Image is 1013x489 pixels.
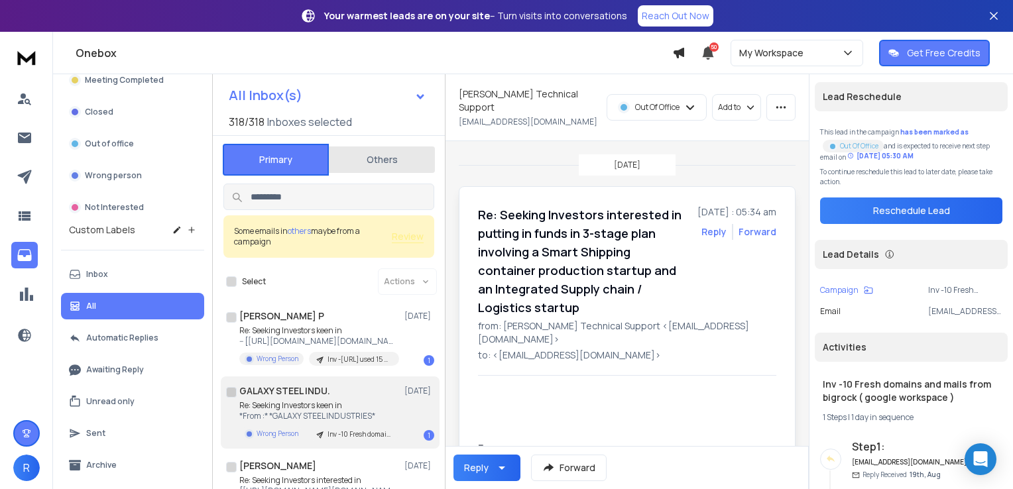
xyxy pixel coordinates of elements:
[820,127,1002,162] div: This lead in the campaign and is expected to receive next step email on
[13,455,40,481] button: R
[815,333,1008,362] div: Activities
[697,205,776,219] p: [DATE] : 05:34 am
[85,75,164,85] p: Meeting Completed
[86,396,135,407] p: Unread only
[453,455,520,481] button: Reply
[424,355,434,366] div: 1
[531,455,607,481] button: Forward
[329,145,435,174] button: Others
[234,226,392,247] div: Some emails in maybe from a campaign
[459,117,597,127] p: [EMAIL_ADDRESS][DOMAIN_NAME]
[459,87,599,114] h1: [PERSON_NAME] Technical Support
[328,354,391,364] p: Inv -[URL] used 15 domains and emails from bigrock ( Google workspace )
[239,309,324,323] h1: [PERSON_NAME] P
[404,311,434,321] p: [DATE]
[910,470,941,479] span: 19th, Aug
[61,67,204,93] button: Meeting Completed
[642,9,709,23] p: Reach Out Now
[424,430,434,441] div: 1
[840,141,878,151] p: Out Of Office
[478,205,689,317] h1: Re: Seeking Investors interested in putting in funds in 3-stage plan involving a Smart Shipping c...
[257,354,298,364] p: Wrong Person
[61,325,204,351] button: Automatic Replies
[61,452,204,478] button: Archive
[820,306,841,317] p: Email
[404,386,434,396] p: [DATE]
[404,461,434,471] p: [DATE]
[823,411,847,423] span: 1 Steps
[709,42,719,52] span: 50
[478,319,776,346] p: from: [PERSON_NAME] Technical Support <[EMAIL_ADDRESS][DOMAIN_NAME]>
[229,89,302,102] h1: All Inbox(s)
[900,127,969,136] span: has been marked as
[69,223,135,237] h3: Custom Labels
[847,151,914,161] div: [DATE] 05:30 AM
[638,5,713,27] a: Reach Out Now
[324,9,490,22] strong: Your warmest leads are on your site
[218,82,437,109] button: All Inbox(s)
[852,457,968,467] h6: [EMAIL_ADDRESS][DOMAIN_NAME]
[61,293,204,319] button: All
[267,114,352,130] h3: Inboxes selected
[614,160,640,170] p: [DATE]
[823,412,1000,423] div: |
[823,248,879,261] p: Lead Details
[288,225,311,237] span: others
[635,102,680,113] p: Out Of Office
[86,333,158,343] p: Automatic Replies
[718,102,741,113] p: Add to
[61,388,204,415] button: Unread only
[61,162,204,189] button: Wrong person
[820,285,859,296] p: Campaign
[392,230,424,243] button: Review
[86,428,105,439] p: Sent
[863,470,941,480] p: Reply Received
[928,306,1002,317] p: [EMAIL_ADDRESS][DOMAIN_NAME]
[328,429,391,439] p: Inv -10 Fresh domains and mails from bigrock ( google workspace )
[61,420,204,447] button: Sent
[239,459,316,472] h1: [PERSON_NAME]
[86,301,96,311] p: All
[852,439,968,455] h6: Step 1 :
[907,46,981,60] p: Get Free Credits
[239,325,398,336] p: Re: Seeking Investors keen in
[851,411,914,423] span: 1 day in sequence
[820,197,1002,224] button: Reschedule Lead
[85,170,142,181] p: Wrong person
[86,269,108,280] p: Inbox
[85,202,144,213] p: Not Interested
[239,475,398,486] p: Re: Seeking Investors interested in
[820,285,873,296] button: Campaign
[85,138,134,149] p: Out of office
[242,276,266,287] label: Select
[229,114,265,130] span: 318 / 318
[239,400,398,411] p: Re: Seeking Investors keen in
[239,411,398,421] p: *From :* *GALAXY STEEL INDUSTRIES*
[86,364,144,375] p: Awaiting Reply
[739,46,809,60] p: My Workspace
[823,378,1000,404] h1: Inv -10 Fresh domains and mails from bigrock ( google workspace )
[61,194,204,221] button: Not Interested
[257,429,298,439] p: Wrong Person
[86,460,117,470] p: Archive
[85,107,113,117] p: Closed
[739,225,776,239] div: Forward
[61,131,204,157] button: Out of office
[61,261,204,288] button: Inbox
[928,285,1002,296] p: Inv -10 Fresh domains and mails from bigrock ( google workspace )
[820,167,1002,187] p: To continue reschedule this lead to later date, please take action.
[13,45,40,70] img: logo
[61,99,204,125] button: Closed
[239,384,330,398] h1: GALAXY STEEL INDU.
[823,90,902,103] p: Lead Reschedule
[61,356,204,383] button: Awaiting Reply
[223,144,329,176] button: Primary
[965,443,996,475] div: Open Intercom Messenger
[324,9,627,23] p: – Turn visits into conversations
[464,461,489,474] div: Reply
[879,40,990,66] button: Get Free Credits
